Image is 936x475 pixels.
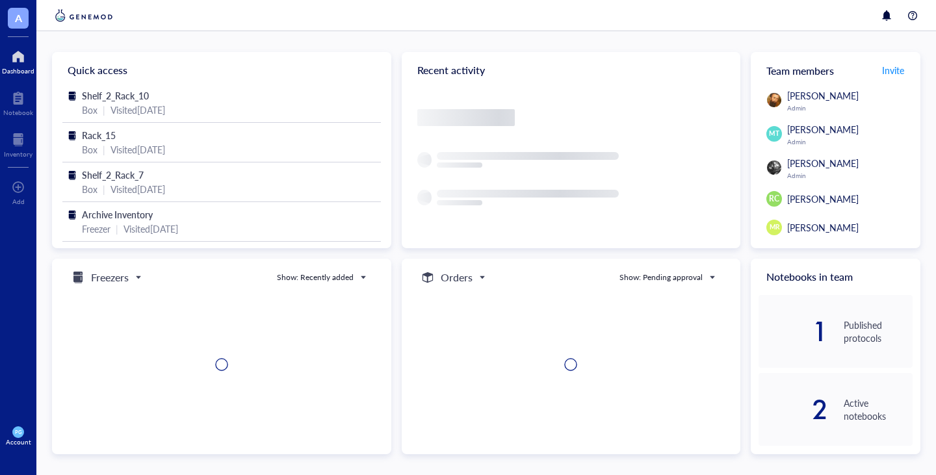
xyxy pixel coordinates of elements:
span: [PERSON_NAME] [787,192,859,205]
a: Inventory [4,129,32,158]
span: [PERSON_NAME] [787,157,859,170]
a: Dashboard [2,46,34,75]
div: Box [82,142,97,157]
div: Visited [DATE] [110,182,165,196]
span: [PERSON_NAME] [787,89,859,102]
div: Published protocols [844,318,913,344]
span: MR [769,222,779,232]
div: Notebook [3,109,33,116]
div: Admin [787,172,913,179]
img: genemod-logo [52,8,116,23]
div: Visited [DATE] [123,222,178,236]
div: Visited [DATE] [110,103,165,117]
button: Invite [881,60,905,81]
div: Dashboard [2,67,34,75]
span: Rack_15 [82,129,116,142]
div: Box [82,182,97,196]
div: Admin [787,104,913,112]
div: Inventory [4,150,32,158]
div: Recent activity [402,52,741,88]
span: MT [770,129,779,138]
div: Quick access [52,52,391,88]
span: [PERSON_NAME] [787,221,859,234]
div: Freezer [82,222,110,236]
span: Archive Inventory [82,208,153,221]
span: Shelf_2_Rack_10 [82,89,149,102]
a: Notebook [3,88,33,116]
div: Add [12,198,25,205]
div: Notebooks in team [751,259,920,295]
h5: Freezers [91,270,129,285]
div: | [116,222,118,236]
span: Shelf_2_Rack_7 [82,168,144,181]
div: Team members [751,52,920,88]
div: Admin [787,138,913,146]
span: Invite [882,64,904,77]
div: Account [6,438,31,446]
div: Box [82,103,97,117]
span: A [15,10,22,26]
div: Show: Recently added [277,272,354,283]
div: Active notebooks [844,396,913,422]
img: 194d251f-2f82-4463-8fb8-8f750e7a68d2.jpeg [767,160,781,175]
div: | [103,142,105,157]
div: 1 [759,321,827,342]
span: PG [15,429,21,435]
div: 2 [759,399,827,420]
div: Show: Pending approval [619,272,703,283]
img: 92be2d46-9bf5-4a00-a52c-ace1721a4f07.jpeg [767,93,781,107]
div: | [103,182,105,196]
h5: Orders [441,270,473,285]
span: RC [769,193,779,205]
div: Visited [DATE] [110,142,165,157]
div: | [103,103,105,117]
span: [PERSON_NAME] [787,123,859,136]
